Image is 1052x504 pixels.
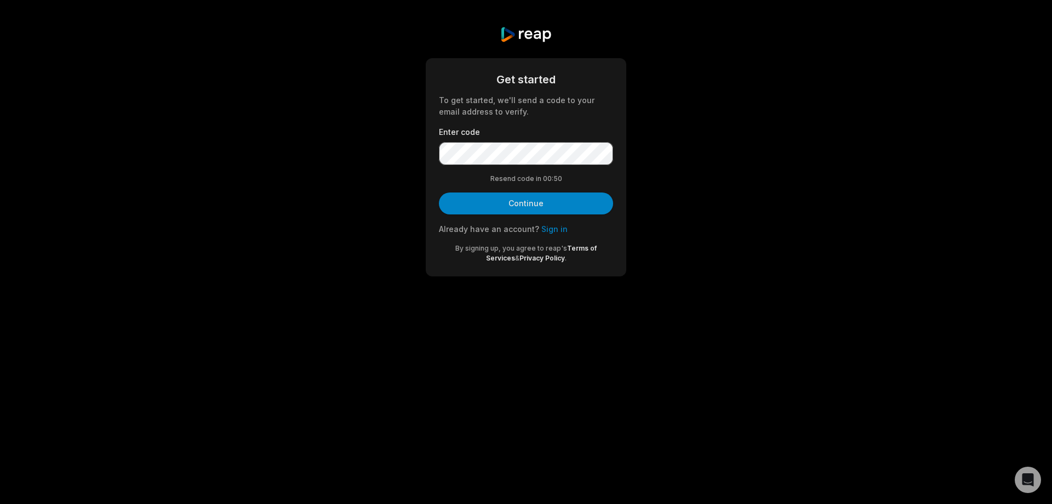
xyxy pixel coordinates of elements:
[439,94,613,117] div: To get started, we'll send a code to your email address to verify.
[439,224,539,234] span: Already have an account?
[1015,467,1041,493] div: Open Intercom Messenger
[500,26,552,43] img: reap
[565,254,567,262] span: .
[515,254,519,262] span: &
[519,254,565,262] a: Privacy Policy
[439,174,613,184] div: Resend code in 00:
[439,192,613,214] button: Continue
[455,244,567,252] span: By signing up, you agree to reap's
[439,71,613,88] div: Get started
[541,224,568,234] a: Sign in
[439,126,613,138] label: Enter code
[486,244,597,262] a: Terms of Services
[553,174,562,184] span: 50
